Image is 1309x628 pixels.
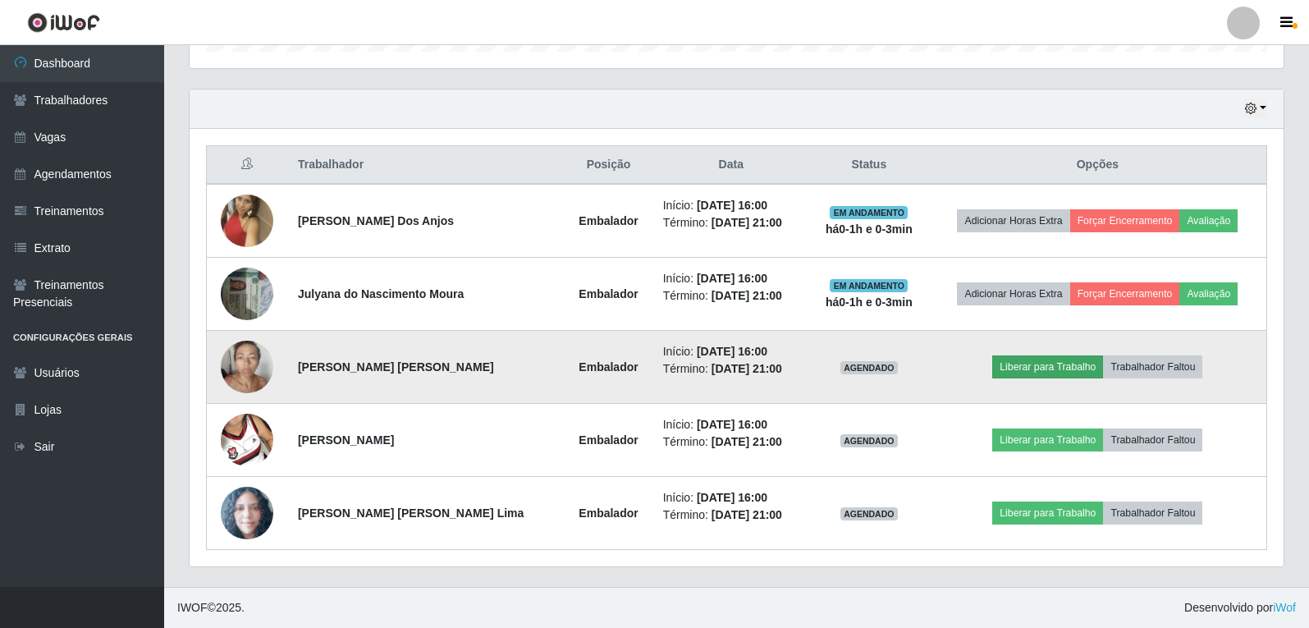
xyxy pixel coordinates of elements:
[697,199,767,212] time: [DATE] 16:00
[1179,282,1238,305] button: Avaliação
[579,433,638,447] strong: Embalador
[177,599,245,617] span: © 2025 .
[840,434,898,447] span: AGENDADO
[177,601,208,614] span: IWOF
[992,429,1103,452] button: Liberar para Trabalho
[579,360,638,374] strong: Embalador
[840,361,898,374] span: AGENDADO
[929,146,1267,185] th: Opções
[221,393,273,487] img: 1744230818222.jpeg
[663,416,799,433] li: Início:
[663,287,799,305] li: Término:
[826,222,913,236] strong: há 0-1 h e 0-3 min
[298,360,494,374] strong: [PERSON_NAME] [PERSON_NAME]
[1070,282,1180,305] button: Forçar Encerramento
[1103,355,1202,378] button: Trabalhador Faltou
[298,507,524,520] strong: [PERSON_NAME] [PERSON_NAME] Lima
[830,279,908,292] span: EM ANDAMENTO
[221,332,273,401] img: 1734628597718.jpeg
[992,502,1103,525] button: Liberar para Trabalho
[298,287,464,300] strong: Julyana do Nascimento Moura
[663,343,799,360] li: Início:
[712,216,782,229] time: [DATE] 21:00
[830,206,908,219] span: EM ANDAMENTO
[697,418,767,431] time: [DATE] 16:00
[957,209,1069,232] button: Adicionar Horas Extra
[992,355,1103,378] button: Liberar para Trabalho
[1273,601,1296,614] a: iWof
[221,487,273,540] img: 1750437833456.jpeg
[1179,209,1238,232] button: Avaliação
[1070,209,1180,232] button: Forçar Encerramento
[288,146,564,185] th: Trabalhador
[712,508,782,521] time: [DATE] 21:00
[712,362,782,375] time: [DATE] 21:00
[1103,429,1202,452] button: Trabalhador Faltou
[712,435,782,448] time: [DATE] 21:00
[663,507,799,524] li: Término:
[840,507,898,520] span: AGENDADO
[697,345,767,358] time: [DATE] 16:00
[663,360,799,378] li: Término:
[298,214,454,227] strong: [PERSON_NAME] Dos Anjos
[697,272,767,285] time: [DATE] 16:00
[697,491,767,504] time: [DATE] 16:00
[663,197,799,214] li: Início:
[663,270,799,287] li: Início:
[1103,502,1202,525] button: Trabalhador Faltou
[221,174,273,268] img: 1702655136722.jpeg
[27,12,100,33] img: CoreUI Logo
[663,214,799,231] li: Término:
[712,289,782,302] time: [DATE] 21:00
[579,214,638,227] strong: Embalador
[653,146,809,185] th: Data
[579,507,638,520] strong: Embalador
[663,433,799,451] li: Término:
[957,282,1069,305] button: Adicionar Horas Extra
[579,287,638,300] strong: Embalador
[1184,599,1296,617] span: Desenvolvido por
[663,489,799,507] li: Início:
[809,146,929,185] th: Status
[298,433,394,447] strong: [PERSON_NAME]
[826,296,913,309] strong: há 0-1 h e 0-3 min
[221,259,273,328] img: 1752452635065.jpeg
[564,146,652,185] th: Posição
